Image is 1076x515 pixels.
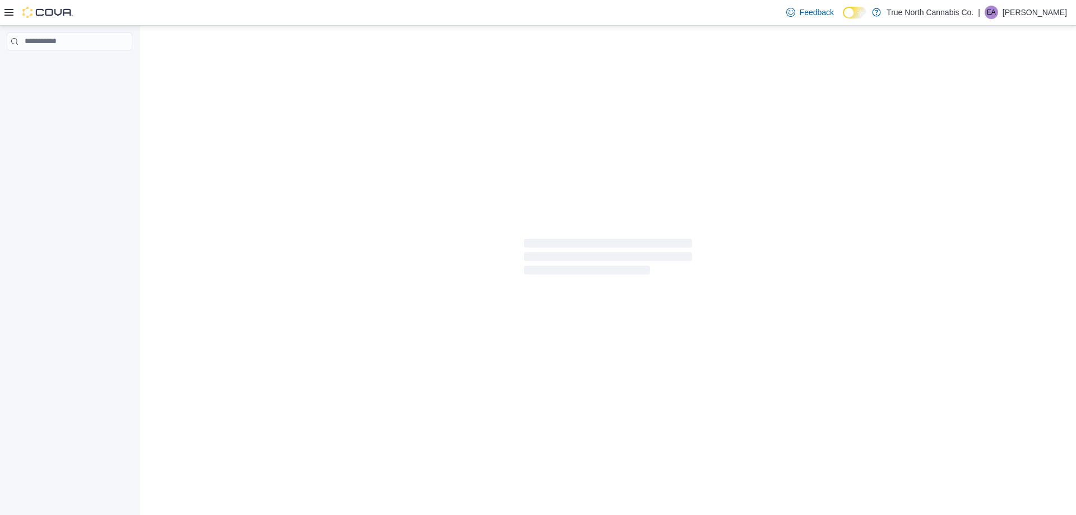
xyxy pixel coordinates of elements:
a: Feedback [782,1,838,24]
p: | [978,6,980,19]
span: EA [987,6,996,19]
p: [PERSON_NAME] [1003,6,1067,19]
img: Cova [22,7,73,18]
span: Dark Mode [843,18,843,19]
span: Loading [524,241,692,277]
input: Dark Mode [843,7,866,18]
span: Feedback [800,7,834,18]
p: True North Cannabis Co. [887,6,973,19]
div: Erin Anderson [985,6,998,19]
nav: Complex example [7,53,132,80]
